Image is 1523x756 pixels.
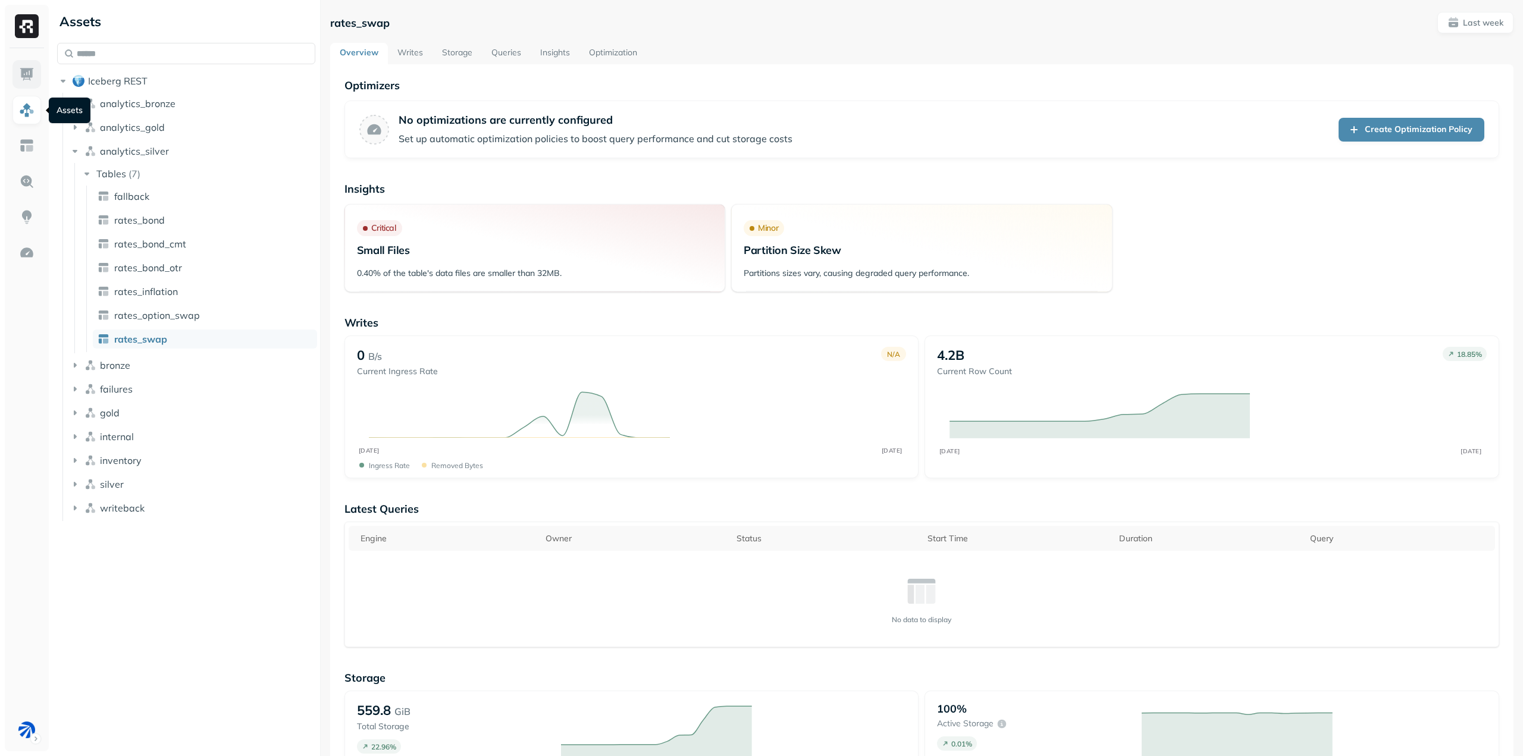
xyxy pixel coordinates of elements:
[1310,533,1489,544] div: Query
[98,286,109,297] img: table
[937,718,994,729] p: Active storage
[531,43,579,64] a: Insights
[84,454,96,466] img: namespace
[100,145,169,157] span: analytics_silver
[100,407,120,419] span: gold
[114,333,167,345] span: rates_swap
[361,533,534,544] div: Engine
[100,98,176,109] span: analytics_bronze
[546,533,725,544] div: Owner
[100,431,134,443] span: internal
[19,209,35,225] img: Insights
[344,79,1499,92] p: Optimizers
[93,306,317,325] a: rates_option_swap
[939,447,960,454] tspan: [DATE]
[100,383,133,395] span: failures
[357,721,549,732] p: Total Storage
[84,359,96,371] img: namespace
[114,262,182,274] span: rates_bond_otr
[84,478,96,490] img: namespace
[1119,533,1298,544] div: Duration
[100,454,142,466] span: inventory
[399,113,792,127] p: No optimizations are currently configured
[57,12,315,31] div: Assets
[927,533,1107,544] div: Start Time
[69,142,316,161] button: analytics_silver
[96,168,126,180] span: Tables
[388,43,433,64] a: Writes
[951,739,972,748] p: 0.01 %
[69,475,316,494] button: silver
[69,118,316,137] button: analytics_gold
[98,214,109,226] img: table
[357,347,365,363] p: 0
[330,16,390,30] p: rates_swap
[431,461,483,470] p: Removed bytes
[49,98,90,123] div: Assets
[88,75,148,87] span: Iceberg REST
[98,333,109,345] img: table
[368,349,382,363] p: B/s
[357,702,391,719] p: 559.8
[744,243,1099,257] p: Partition Size Skew
[433,43,482,64] a: Storage
[100,359,130,371] span: bronze
[81,164,316,183] button: Tables(7)
[98,190,109,202] img: table
[93,258,317,277] a: rates_bond_otr
[937,702,967,716] p: 100%
[69,403,316,422] button: gold
[84,121,96,133] img: namespace
[937,347,964,363] p: 4.2B
[579,43,647,64] a: Optimization
[892,615,951,624] p: No data to display
[394,704,410,719] p: GiB
[357,243,713,257] p: Small Files
[98,262,109,274] img: table
[98,238,109,250] img: table
[84,98,96,109] img: namespace
[93,234,317,253] a: rates_bond_cmt
[84,502,96,514] img: namespace
[114,214,165,226] span: rates_bond
[344,502,1499,516] p: Latest Queries
[114,309,200,321] span: rates_option_swap
[19,138,35,153] img: Asset Explorer
[887,350,900,359] p: N/A
[344,182,1499,196] p: Insights
[482,43,531,64] a: Queries
[1457,350,1482,359] p: 18.85 %
[73,75,84,87] img: root
[371,742,396,751] p: 22.96 %
[84,383,96,395] img: namespace
[114,286,178,297] span: rates_inflation
[344,316,1499,330] p: Writes
[69,379,316,399] button: failures
[84,145,96,157] img: namespace
[100,121,165,133] span: analytics_gold
[744,268,1099,279] p: Partitions sizes vary, causing degraded query performance.
[98,309,109,321] img: table
[129,168,140,180] p: ( 7 )
[69,451,316,470] button: inventory
[100,478,124,490] span: silver
[15,14,39,38] img: Ryft
[881,447,902,454] tspan: [DATE]
[371,222,396,234] p: Critical
[69,427,316,446] button: internal
[93,211,317,230] a: rates_bond
[93,330,317,349] a: rates_swap
[114,190,149,202] span: fallback
[114,238,186,250] span: rates_bond_cmt
[1463,17,1503,29] p: Last week
[18,722,35,738] img: BAM
[19,245,35,261] img: Optimization
[357,268,713,279] p: 0.40% of the table's data files are smaller than 32MB.
[93,187,317,206] a: fallback
[100,502,145,514] span: writeback
[84,407,96,419] img: namespace
[399,131,792,146] p: Set up automatic optimization policies to boost query performance and cut storage costs
[57,71,315,90] button: Iceberg REST
[84,431,96,443] img: namespace
[19,67,35,82] img: Dashboard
